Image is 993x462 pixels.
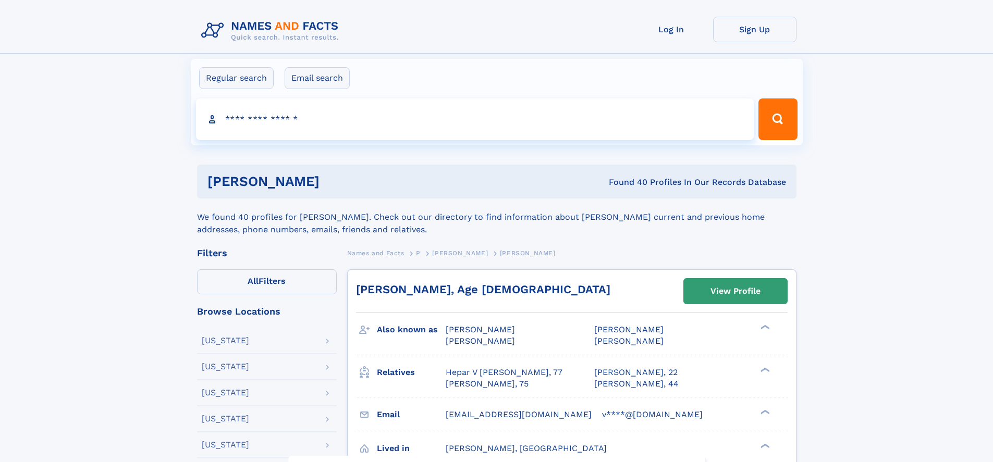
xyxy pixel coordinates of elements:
[758,98,797,140] button: Search Button
[758,324,770,331] div: ❯
[377,406,446,423] h3: Email
[758,442,770,449] div: ❯
[432,246,488,259] a: [PERSON_NAME]
[202,389,249,397] div: [US_STATE]
[202,363,249,371] div: [US_STATE]
[197,269,337,294] label: Filters
[202,441,249,449] div: [US_STATE]
[594,336,664,346] span: [PERSON_NAME]
[758,366,770,373] div: ❯
[197,307,337,316] div: Browse Locations
[377,364,446,381] h3: Relatives
[713,17,796,42] a: Sign Up
[197,198,796,236] div: We found 40 profiles for [PERSON_NAME]. Check out our directory to find information about [PERSON...
[464,177,786,188] div: Found 40 Profiles In Our Records Database
[199,67,274,89] label: Regular search
[594,367,678,378] a: [PERSON_NAME], 22
[197,248,337,258] div: Filters
[594,324,664,334] span: [PERSON_NAME]
[446,367,562,378] a: Hepar V [PERSON_NAME], 77
[630,17,713,42] a: Log In
[758,408,770,415] div: ❯
[196,98,754,140] input: search input
[202,336,249,345] div: [US_STATE]
[377,440,446,457] h3: Lived in
[416,249,421,257] span: P
[356,283,610,296] a: [PERSON_NAME], Age [DEMOGRAPHIC_DATA]
[684,279,787,304] a: View Profile
[207,175,464,188] h1: [PERSON_NAME]
[416,246,421,259] a: P
[594,378,679,390] a: [PERSON_NAME], 44
[285,67,350,89] label: Email search
[202,415,249,423] div: [US_STATE]
[446,378,529,390] a: [PERSON_NAME], 75
[446,324,515,334] span: [PERSON_NAME]
[500,249,556,257] span: [PERSON_NAME]
[248,276,259,286] span: All
[446,336,515,346] span: [PERSON_NAME]
[347,246,404,259] a: Names and Facts
[197,17,347,45] img: Logo Names and Facts
[377,321,446,339] h3: Also known as
[432,249,488,257] span: [PERSON_NAME]
[446,409,592,419] span: [EMAIL_ADDRESS][DOMAIN_NAME]
[446,443,607,453] span: [PERSON_NAME], [GEOGRAPHIC_DATA]
[710,279,761,303] div: View Profile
